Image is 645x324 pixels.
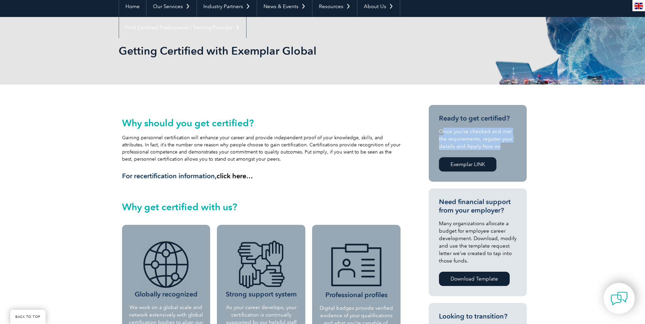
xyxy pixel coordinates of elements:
h3: Looking to transition? [439,312,516,321]
h2: Why should you get certified? [122,118,401,128]
h3: Ready to get certified? [439,114,516,123]
h2: Why get certified with us? [122,201,401,212]
h3: Strong support system [222,239,300,299]
h1: Getting Certified with Exemplar Global [119,44,380,57]
a: BACK TO TOP [10,310,46,324]
h3: For recertification information, [122,172,401,180]
img: contact-chat.png [611,290,628,307]
h3: Globally recognized [127,239,205,299]
img: en [634,3,643,9]
p: Many organizations allocate a budget for employee career development. Download, modify and use th... [439,220,516,265]
a: Download Template [439,272,510,286]
a: click here… [217,172,253,180]
a: Find Certified Professional / Training Provider [119,17,246,38]
h3: Need financial support from your employer? [439,198,516,215]
div: Gaining personnel certification will enhance your career and provide independent proof of your kn... [122,118,401,180]
a: Exemplar LINK [439,157,496,172]
p: Once you’ve checked and met the requirements, register your details and Apply Now on [439,128,516,150]
h3: Professional profiles [318,240,395,299]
